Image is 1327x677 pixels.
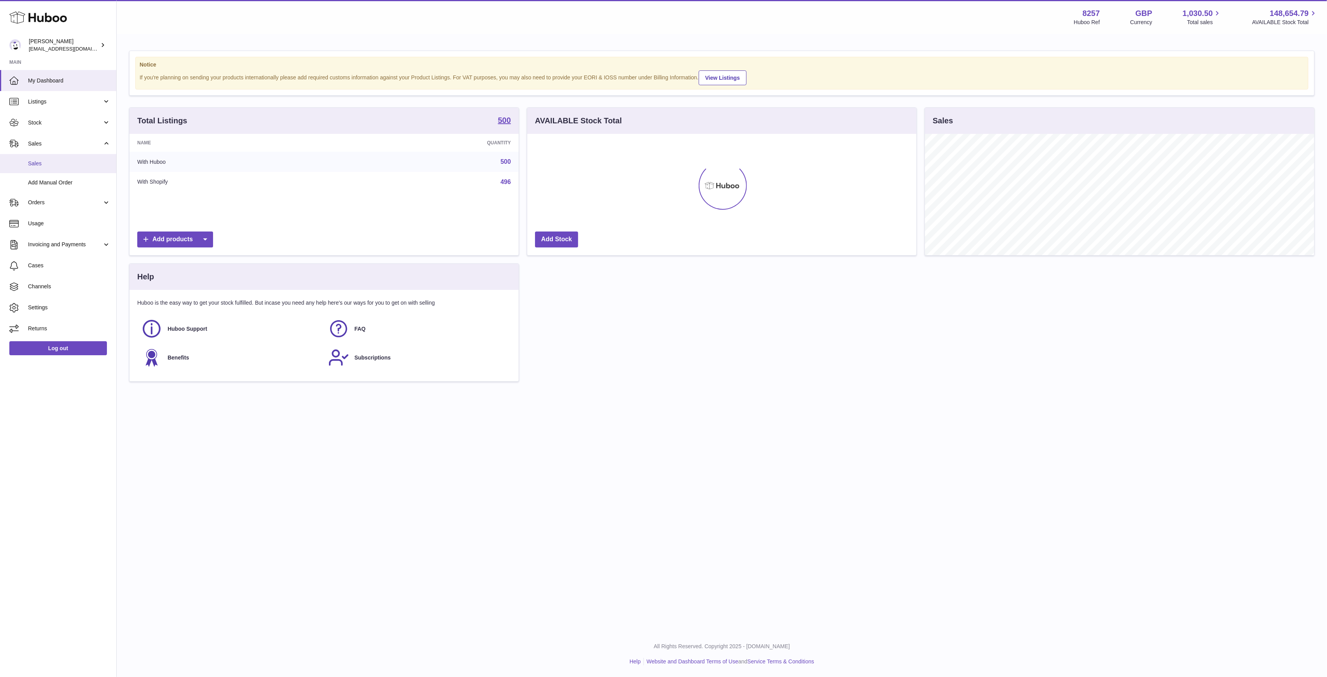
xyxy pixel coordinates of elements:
[137,232,213,247] a: Add products
[9,341,107,355] a: Log out
[328,347,507,368] a: Subscriptions
[28,220,110,227] span: Usage
[28,77,110,84] span: My Dashboard
[644,658,814,665] li: and
[1183,8,1222,26] a: 1,030.50 Total sales
[1130,19,1152,26] div: Currency
[355,354,391,361] span: Subscriptions
[328,318,507,339] a: FAQ
[500,179,511,185] a: 496
[141,318,320,339] a: Huboo Support
[28,119,102,126] span: Stock
[1252,19,1318,26] span: AVAILABLE Stock Total
[699,70,747,85] a: View Listings
[28,199,102,206] span: Orders
[140,69,1304,85] div: If you're planning on sending your products internationally please add required customs informati...
[747,658,814,665] a: Service Terms & Conditions
[28,283,110,290] span: Channels
[129,152,339,172] td: With Huboo
[498,116,511,126] a: 500
[137,299,511,307] p: Huboo is the easy way to get your stock fulfilled. But incase you need any help here's our ways f...
[28,262,110,269] span: Cases
[129,172,339,192] td: With Shopify
[498,116,511,124] strong: 500
[1270,8,1309,19] span: 148,654.79
[1187,19,1222,26] span: Total sales
[140,61,1304,68] strong: Notice
[1135,8,1152,19] strong: GBP
[535,232,578,247] a: Add Stock
[28,304,110,311] span: Settings
[137,116,187,126] h3: Total Listings
[28,98,102,105] span: Listings
[168,325,207,333] span: Huboo Support
[933,116,953,126] h3: Sales
[28,241,102,248] span: Invoicing and Payments
[129,134,339,152] th: Name
[29,38,99,53] div: [PERSON_NAME]
[28,140,102,147] span: Sales
[339,134,519,152] th: Quantity
[29,46,114,52] span: [EMAIL_ADDRESS][DOMAIN_NAME]
[28,160,110,167] span: Sales
[168,354,189,361] span: Benefits
[1074,19,1100,26] div: Huboo Ref
[629,658,641,665] a: Help
[141,347,320,368] a: Benefits
[28,179,110,186] span: Add Manual Order
[500,158,511,165] a: 500
[1252,8,1318,26] a: 148,654.79 AVAILABLE Stock Total
[28,325,110,332] span: Returns
[1082,8,1100,19] strong: 8257
[137,272,154,282] h3: Help
[9,39,21,51] img: don@skinsgolf.com
[647,658,738,665] a: Website and Dashboard Terms of Use
[1183,8,1213,19] span: 1,030.50
[355,325,366,333] span: FAQ
[535,116,622,126] h3: AVAILABLE Stock Total
[123,643,1321,650] p: All Rights Reserved. Copyright 2025 - [DOMAIN_NAME]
